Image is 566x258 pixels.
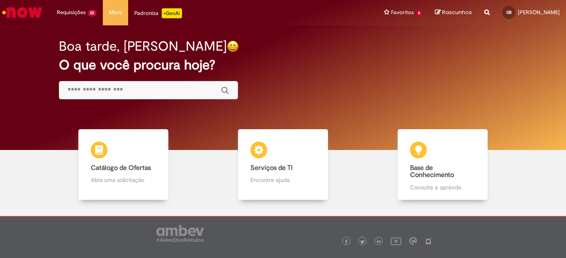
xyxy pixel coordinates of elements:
h2: O que você procura hoje? [59,58,507,72]
img: ServiceNow [1,4,44,21]
span: Rascunhos [442,8,472,16]
p: Encontre ajuda [250,176,316,184]
b: Base de Conhecimento [410,164,454,179]
a: Base de Conhecimento Consulte e aprenda [363,129,522,200]
img: logo_footer_youtube.png [391,236,401,246]
img: logo_footer_facebook.png [344,240,348,244]
img: happy-face.png [227,40,239,52]
img: logo_footer_ambev_rotulo_gray.png [156,225,204,242]
p: Abra uma solicitação [91,176,156,184]
img: logo_footer_twitter.png [360,240,364,244]
a: Catálogo de Ofertas Abra uma solicitação [44,129,203,200]
a: Serviços de TI Encontre ajuda [203,129,363,200]
p: Consulte e aprenda [410,183,475,192]
span: Requisições [57,8,86,17]
span: GB [506,10,512,15]
div: Padroniza [134,8,182,18]
p: +GenAi [162,8,182,18]
b: Catálogo de Ofertas [91,164,151,172]
h2: Boa tarde, [PERSON_NAME] [59,39,227,54]
b: Serviços de TI [250,164,293,172]
span: More [109,8,122,17]
span: Favoritos [391,8,414,17]
a: Rascunhos [435,9,472,17]
span: 22 [87,10,97,17]
span: [PERSON_NAME] [518,9,560,16]
img: logo_footer_linkedin.png [377,239,381,244]
img: logo_footer_naosei.png [425,237,432,245]
span: 6 [415,10,423,17]
img: logo_footer_workplace.png [409,237,417,245]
